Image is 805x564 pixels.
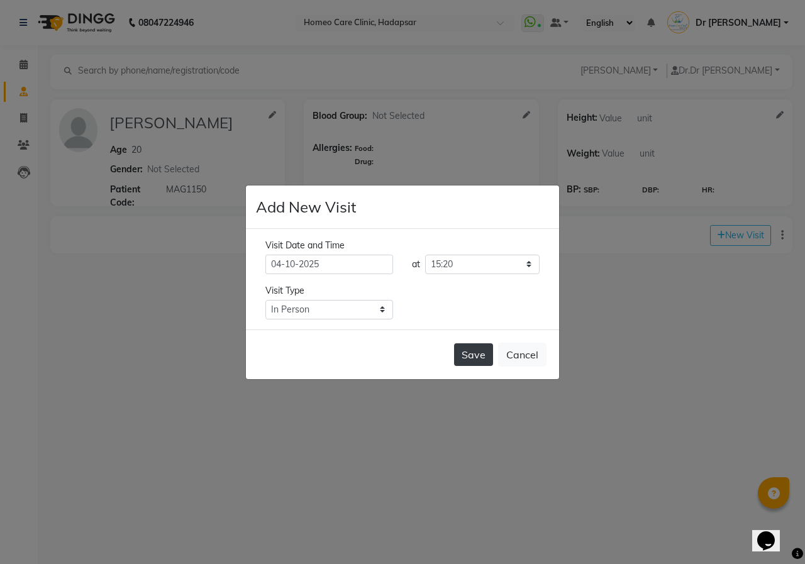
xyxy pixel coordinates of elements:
[412,258,420,271] div: at
[265,284,540,297] div: Visit Type
[454,343,493,366] button: Save
[265,239,540,252] div: Visit Date and Time
[265,255,393,274] input: select date
[498,343,547,367] button: Cancel
[256,196,356,218] h4: Add New Visit
[752,514,792,551] iframe: chat widget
